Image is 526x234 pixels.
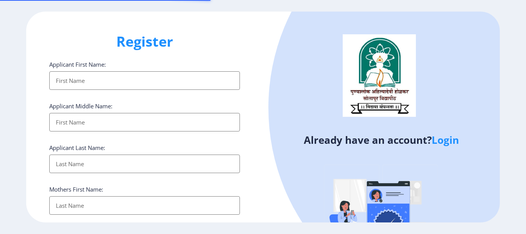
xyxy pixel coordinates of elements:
[49,185,103,193] label: Mothers First Name:
[343,34,416,117] img: logo
[49,155,240,173] input: Last Name
[49,102,112,110] label: Applicant Middle Name:
[49,196,240,215] input: Last Name
[49,144,105,152] label: Applicant Last Name:
[49,61,106,68] label: Applicant First Name:
[269,134,494,146] h4: Already have an account?
[49,32,240,51] h1: Register
[432,133,459,147] a: Login
[49,71,240,90] input: First Name
[49,113,240,131] input: First Name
